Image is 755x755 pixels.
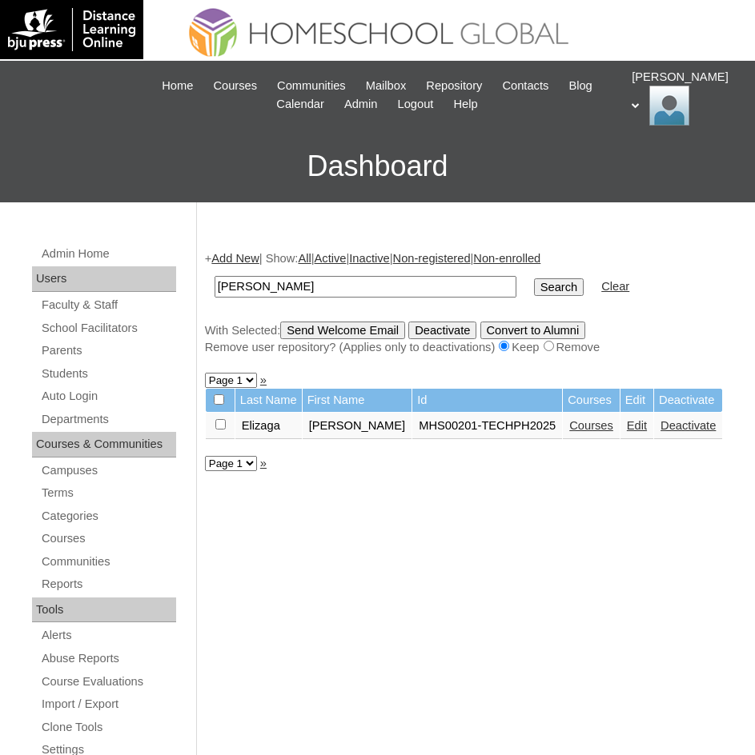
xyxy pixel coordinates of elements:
[40,244,176,264] a: Admin Home
[40,717,176,737] a: Clone Tools
[235,389,302,412] td: Last Name
[620,389,653,412] td: Edit
[40,341,176,361] a: Parents
[445,95,485,114] a: Help
[315,252,347,265] a: Active
[303,413,412,440] td: [PERSON_NAME]
[40,295,176,315] a: Faculty & Staff
[568,77,592,95] span: Blog
[494,77,556,95] a: Contacts
[280,322,405,339] input: Send Welcome Email
[8,130,747,202] h3: Dashboard
[40,409,176,429] a: Departments
[366,77,407,95] span: Mailbox
[453,95,477,114] span: Help
[269,77,354,95] a: Communities
[40,649,176,669] a: Abuse Reports
[268,95,331,114] a: Calendar
[32,432,176,457] div: Courses & Communities
[480,322,586,339] input: Convert to Alumni
[349,252,390,265] a: Inactive
[40,364,176,384] a: Students
[205,339,739,356] div: Remove user repository? (Applies only to deactivations) Keep Remove
[632,69,739,126] div: [PERSON_NAME]
[276,95,323,114] span: Calendar
[260,374,267,386] a: »
[205,77,265,95] a: Courses
[40,483,176,503] a: Terms
[40,506,176,526] a: Categories
[40,386,176,406] a: Auto Login
[40,529,176,549] a: Courses
[393,252,471,265] a: Non-registered
[654,389,722,412] td: Deactivate
[215,276,516,298] input: Search
[601,280,629,293] a: Clear
[627,419,647,432] a: Edit
[412,413,562,440] td: MHS00201-TECHPH2025
[336,95,386,114] a: Admin
[40,461,176,481] a: Campuses
[154,77,201,95] a: Home
[661,419,716,432] a: Deactivate
[390,95,442,114] a: Logout
[569,419,613,432] a: Courses
[563,389,620,412] td: Courses
[40,672,176,692] a: Course Evaluations
[260,457,267,469] a: »
[298,252,311,265] a: All
[213,77,257,95] span: Courses
[502,77,548,95] span: Contacts
[40,318,176,338] a: School Facilitators
[412,389,562,412] td: Id
[32,266,176,292] div: Users
[205,322,739,356] div: With Selected:
[40,552,176,572] a: Communities
[40,574,176,594] a: Reports
[408,322,476,339] input: Deactivate
[303,389,412,412] td: First Name
[277,77,346,95] span: Communities
[560,77,600,95] a: Blog
[418,77,490,95] a: Repository
[358,77,415,95] a: Mailbox
[473,252,540,265] a: Non-enrolled
[32,597,176,623] div: Tools
[40,694,176,714] a: Import / Export
[534,278,584,296] input: Search
[235,413,302,440] td: Elizaga
[344,95,378,114] span: Admin
[426,77,482,95] span: Repository
[205,250,739,356] div: + | Show: | | | |
[8,8,135,51] img: logo-white.png
[398,95,434,114] span: Logout
[211,252,259,265] a: Add New
[40,625,176,645] a: Alerts
[162,77,193,95] span: Home
[649,86,689,126] img: Ariane Ebuen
